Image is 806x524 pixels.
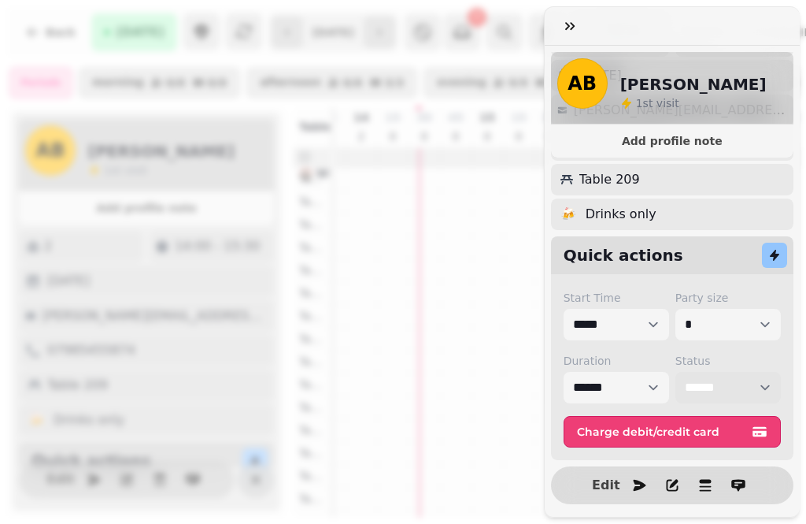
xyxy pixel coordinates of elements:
button: Add profile note [557,131,787,151]
span: Edit [597,479,616,492]
p: Drinks only [586,205,656,224]
label: Start Time [564,290,669,306]
span: 1 [636,97,643,110]
label: Duration [564,353,669,369]
button: Charge debit/credit card [564,416,781,448]
label: Status [675,353,781,369]
span: st [643,97,656,110]
p: 🍻 [560,205,576,224]
p: Table 209 [579,170,640,189]
span: Add profile note [570,136,775,147]
h2: [PERSON_NAME] [620,73,767,95]
h2: Quick actions [564,244,683,266]
button: Edit [590,470,622,501]
label: Party size [675,290,781,306]
span: AB [568,74,597,93]
span: Charge debit/credit card [577,426,749,437]
p: visit [636,95,679,111]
